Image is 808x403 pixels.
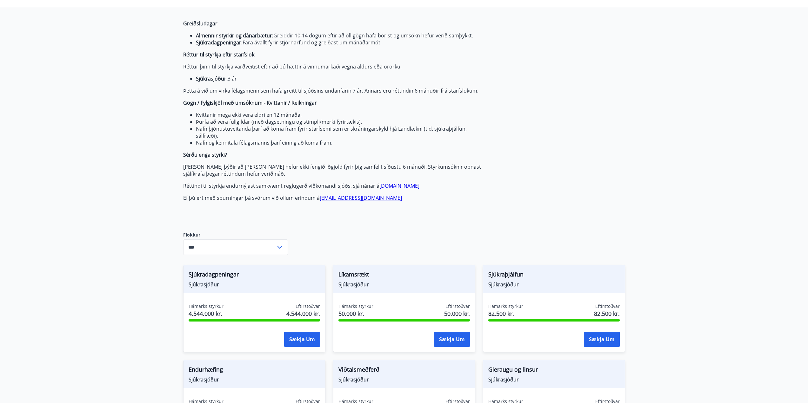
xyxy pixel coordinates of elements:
span: Sjúkraþjálfun [488,270,620,281]
strong: Sérðu enga styrki? [183,151,227,158]
span: Eftirstöðvar [595,303,620,309]
span: Sjúkrasjóður [338,281,470,288]
span: Hámarks styrkur [189,303,224,309]
span: Líkamsrækt [338,270,470,281]
span: Sjúkrasjóður [338,376,470,383]
span: Eftirstöðvar [296,303,320,309]
span: 4.544.000 kr. [286,309,320,318]
span: Hámarks styrkur [488,303,523,309]
span: Hámarks styrkur [338,303,373,309]
span: Sjúkrasjóður [189,281,320,288]
strong: Réttur til styrkja eftir starfslok [183,51,254,58]
strong: Gögn / Fylgiskjöl með umsóknum - Kvittanir / Reikningar [183,99,317,106]
span: Sjúkrasjóður [189,376,320,383]
li: 3 ár [196,75,483,82]
a: [DOMAIN_NAME] [379,182,419,189]
span: Gleraugu og linsur [488,365,620,376]
a: [EMAIL_ADDRESS][DOMAIN_NAME] [320,194,402,201]
button: Sækja um [284,332,320,347]
li: Kvittanir mega ekki vera eldri en 12 mánaða. [196,111,483,118]
span: Sjúkradagpeningar [189,270,320,281]
li: Þurfa að vera fullgildar (með dagsetningu og stimpli/merki fyrirtækis). [196,118,483,125]
span: Endurhæfing [189,365,320,376]
span: 82.500 kr. [594,309,620,318]
strong: Greiðsludagar [183,20,217,27]
span: Viðtalsmeðferð [338,365,470,376]
span: 4.544.000 kr. [189,309,224,318]
button: Sækja um [584,332,620,347]
p: Ef þú ert með spurningar þá svörum við öllum erindum á [183,194,483,201]
span: Eftirstöðvar [445,303,470,309]
span: 50.000 kr. [444,309,470,318]
li: Greiddir 10-14 dögum eftir að öll gögn hafa borist og umsókn hefur verið samþykkt. [196,32,483,39]
li: Nafn og kennitala félagsmanns þarf einnig að koma fram. [196,139,483,146]
button: Sækja um [434,332,470,347]
li: Nafn þjónustuveitanda þarf að koma fram fyrir starfsemi sem er skráningarskyld hjá Landlækni (t.d... [196,125,483,139]
span: Sjúkrasjóður [488,376,620,383]
p: Réttur þinn til styrkja varðveitist eftir að þú hættir á vinnumarkaði vegna aldurs eða örorku: [183,63,483,70]
span: Sjúkrasjóður [488,281,620,288]
p: Þetta á við um virka félagsmenn sem hafa greitt til sjóðsins undanfarin 7 ár. Annars eru réttindi... [183,87,483,94]
strong: Sjúkradagpeningar: [196,39,243,46]
strong: Sjúkrasjóður: [196,75,228,82]
label: Flokkur [183,232,288,238]
li: Fara ávallt fyrir stjórnarfund og greiðast um mánaðarmót. [196,39,483,46]
span: 50.000 kr. [338,309,373,318]
p: Réttindi til styrkja endurnýjast samkvæmt reglugerð viðkomandi sjóðs, sjá nánar á [183,182,483,189]
strong: Almennir styrkir og dánarbætur: [196,32,273,39]
span: 82.500 kr. [488,309,523,318]
p: [PERSON_NAME] þýðir að [PERSON_NAME] hefur ekki fengið iðgjöld fyrir þig samfellt síðustu 6 mánuð... [183,163,483,177]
